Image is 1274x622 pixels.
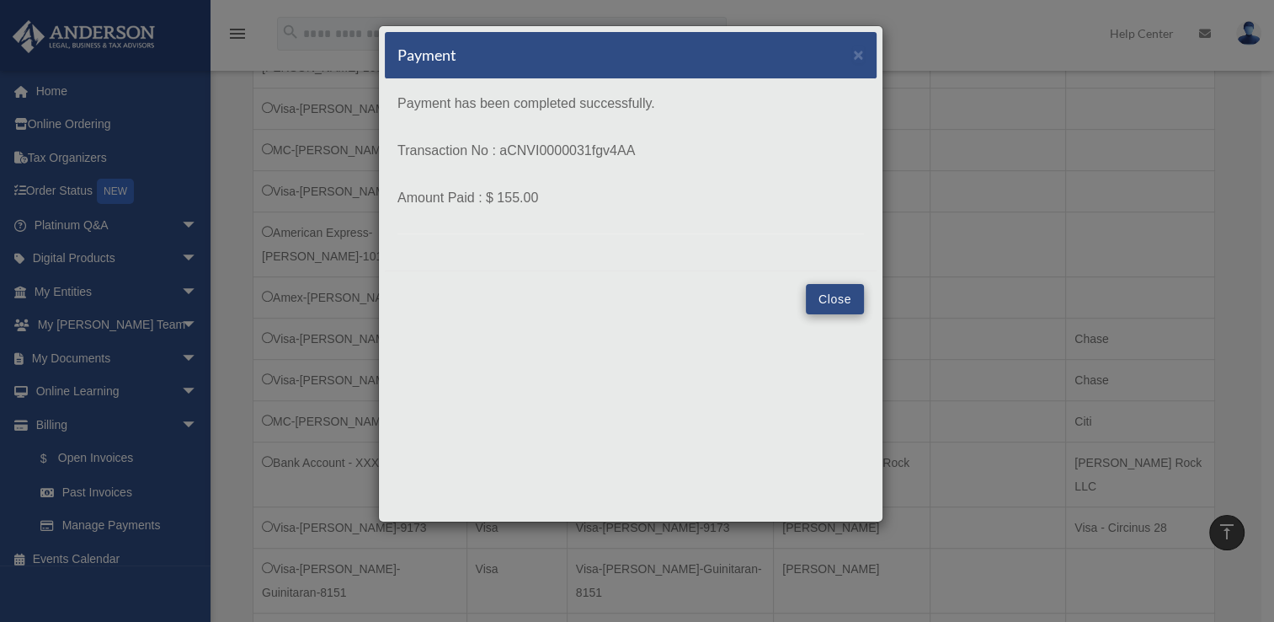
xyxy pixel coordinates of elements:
p: Amount Paid : $ 155.00 [397,186,864,210]
button: Close [853,46,864,63]
button: Close [806,284,864,314]
span: × [853,45,864,64]
h5: Payment [397,45,456,66]
p: Payment has been completed successfully. [397,92,864,115]
p: Transaction No : aCNVI0000031fgv4AA [397,139,864,163]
